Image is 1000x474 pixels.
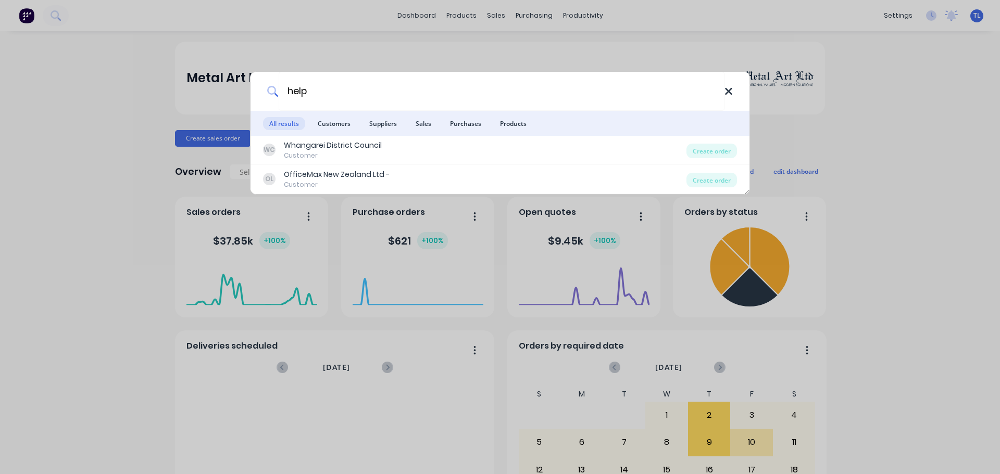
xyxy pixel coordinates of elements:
div: Customer [284,180,390,189]
input: Start typing a customer or supplier name to create a new order... [279,72,724,111]
div: Whangarei District Council [284,140,382,151]
span: Purchases [444,117,488,130]
span: Sales [409,117,438,130]
div: OfficeMax New Zealand Ltd - [284,169,390,180]
span: Customers [311,117,357,130]
div: Create order [686,173,737,187]
span: Products [494,117,533,130]
div: OL [263,173,276,185]
div: Customer [284,151,382,160]
div: Create order [686,144,737,158]
div: WC [263,144,276,156]
span: All results [263,117,305,130]
span: Suppliers [363,117,403,130]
